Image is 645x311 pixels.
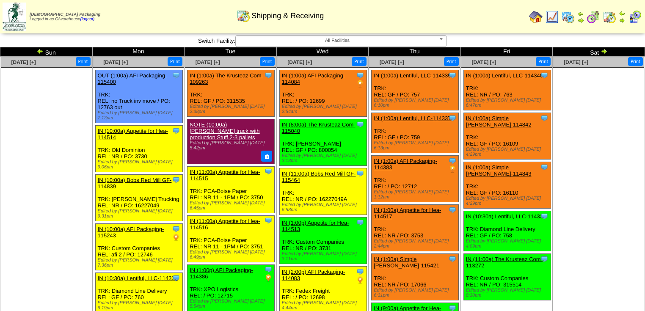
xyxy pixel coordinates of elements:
[374,256,439,269] a: IN (1:00a) Simple [PERSON_NAME]-115421
[372,156,459,202] div: TRK: REL: / PO: 12712
[540,163,549,171] img: Tooltip
[95,70,182,123] div: TRK: REL: no Truck inv move / PO: 12763 out
[372,254,459,300] div: TRK: REL: NR / PO: 17066
[279,168,367,215] div: TRK: REL: NR / PO: 16227049A
[466,164,532,177] a: IN (1:00a) Simple [PERSON_NAME]-114843
[190,267,253,280] a: IN (1:00p) AFI Packaging-114386
[628,10,642,24] img: calendarcustomer.gif
[264,265,273,274] img: Tooltip
[372,205,459,251] div: TRK: REL: NR / PO: 3753
[282,104,367,114] div: Edited by [PERSON_NAME] [DATE] 2:54am
[0,47,93,57] td: Sun
[282,202,367,212] div: Edited by [PERSON_NAME] [DATE] 6:58pm
[98,72,167,85] a: OUT (1:00a) AFI Packaging-115400
[264,71,273,80] img: Tooltip
[380,59,404,65] span: [DATE] [+]
[282,269,345,281] a: IN (2:00p) AFI Packaging-114083
[601,48,607,55] img: arrowright.gif
[287,59,312,65] a: [DATE] [+]
[187,264,275,311] div: TRK: XPO Logistics REL: / PO: 12715
[463,162,551,209] div: TRK: REL: GF / PO: 16110
[190,140,271,151] div: Edited by [PERSON_NAME] [DATE] 5:42pm
[564,59,588,65] a: [DATE] [+]
[172,127,180,135] img: Tooltip
[172,233,180,242] img: PO
[466,196,551,206] div: Edited by [PERSON_NAME] [DATE] 4:29pm
[619,10,626,17] img: arrowleft.gif
[540,212,549,220] img: Tooltip
[279,119,367,166] div: TRK: [PERSON_NAME] REL: GF / PO: 800054
[444,57,459,66] button: Print
[372,70,459,110] div: TRK: REL: GF / PO: 757
[577,17,584,24] img: arrowright.gif
[356,120,364,129] img: Tooltip
[603,10,616,24] img: calendarinout.gif
[264,274,273,282] img: PO
[356,71,364,80] img: Tooltip
[190,72,263,85] a: IN (1:00a) The Krusteaz Com-109263
[279,70,367,117] div: TRK: REL: / PO: 12699
[187,166,275,213] div: TRK: PCA-Boise Paper REL: NR 11 - 1PM / PO: 3750
[448,71,457,80] img: Tooltip
[98,160,182,170] div: Edited by [PERSON_NAME] [DATE] 9:06pm
[374,207,441,220] a: IN (1:00a) Appetite for Hea-114517
[460,47,553,57] td: Fri
[374,190,458,200] div: Edited by [PERSON_NAME] [DATE] 1:12am
[628,57,643,66] button: Print
[352,57,367,66] button: Print
[172,176,180,184] img: Tooltip
[11,59,36,65] a: [DATE] [+]
[98,209,182,219] div: Edited by [PERSON_NAME] [DATE] 9:31pm
[190,250,274,260] div: Edited by [PERSON_NAME] [DATE] 6:49pm
[356,169,364,178] img: Tooltip
[98,110,182,121] div: Edited by [PERSON_NAME] [DATE] 7:13pm
[463,211,551,251] div: TRK: Diamond Line Delivery REL: GF / PO: 758
[190,169,260,182] a: IN (11:00a) Appetite for Hea-114515
[190,104,274,114] div: Edited by [PERSON_NAME] [DATE] 2:38pm
[466,256,543,269] a: IN (11:00a) The Krusteaz Com-113272
[98,177,172,190] a: IN (10:00a) Bobs Red Mill GF-114839
[529,10,543,24] img: home.gif
[356,267,364,276] img: Tooltip
[251,11,324,20] span: Shipping & Receiving
[374,72,451,79] a: IN (1:00a) Lentiful, LLC-114335
[95,126,182,172] div: TRK: Old Dominion REL: NR / PO: 3730
[553,47,645,57] td: Sat
[190,201,274,211] div: Edited by [PERSON_NAME] [DATE] 6:45pm
[466,115,532,128] a: IN (1:00a) Simple [PERSON_NAME]-114842
[190,218,260,231] a: IN (11:00a) Appetite for Hea-114516
[540,71,549,80] img: Tooltip
[471,59,496,65] a: [DATE] [+]
[448,255,457,263] img: Tooltip
[103,59,128,65] span: [DATE] [+]
[172,274,180,282] img: Tooltip
[282,153,367,163] div: Edited by [PERSON_NAME] [DATE] 3:13pm
[261,151,272,162] button: Delete Note
[190,299,274,309] div: Edited by [PERSON_NAME] [DATE] 5:54pm
[187,215,275,262] div: TRK: PCA-Boise Paper REL: NR 11 - 1PM / PO: 3751
[92,47,185,57] td: Mon
[463,113,551,160] div: TRK: REL: GF / PO: 16109
[172,71,180,80] img: Tooltip
[374,239,458,249] div: Edited by [PERSON_NAME] [DATE] 2:44pm
[466,239,551,249] div: Edited by [PERSON_NAME] [DATE] 4:09pm
[237,9,250,22] img: calendarinout.gif
[282,251,367,261] div: Edited by [PERSON_NAME] [DATE] 3:11pm
[30,12,100,17] span: [DEMOGRAPHIC_DATA] Packaging
[587,10,600,24] img: calendarblend.gif
[540,255,549,263] img: Tooltip
[448,114,457,122] img: Tooltip
[536,57,551,66] button: Print
[356,80,364,88] img: PO
[239,36,436,46] span: All Facilities
[172,225,180,233] img: Tooltip
[577,10,584,17] img: arrowleft.gif
[619,17,626,24] img: arrowright.gif
[466,288,551,298] div: Edited by [PERSON_NAME] [DATE] 8:30pm
[98,300,182,311] div: Edited by [PERSON_NAME] [DATE] 6:19pm
[80,17,95,22] a: (logout)
[264,167,273,176] img: Tooltip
